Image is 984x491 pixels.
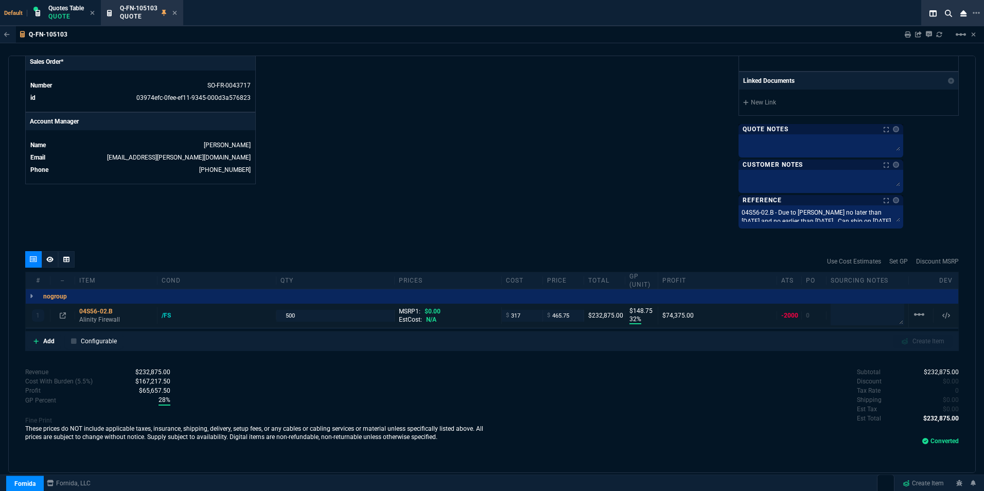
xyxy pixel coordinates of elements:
[26,113,255,130] p: Account Manager
[943,378,959,385] span: 0
[914,414,959,423] p: spec.value
[60,312,66,319] nx-icon: Open In Opposite Panel
[425,308,441,315] span: $0.00
[136,94,251,101] a: 03974efc-0fee-ef11-9345-000d3a576823
[30,152,251,163] tr: undefined
[934,405,959,414] p: spec.value
[30,154,45,161] span: Email
[915,367,959,377] p: spec.value
[126,377,170,386] p: spec.value
[743,125,788,133] p: Quote Notes
[204,142,251,149] a: [PERSON_NAME]
[658,276,777,285] div: Profit
[4,31,10,38] nx-icon: Back to Table
[506,311,509,320] span: $
[30,80,251,91] tr: undefined
[955,387,959,394] span: 0
[30,93,251,103] tr: undefined
[543,276,584,285] div: price
[30,82,52,89] span: Number
[777,276,802,285] div: ATS
[943,406,959,413] span: 0
[276,276,395,285] div: qty
[207,82,251,89] a: SO-FR-0043717
[971,30,976,39] a: Hide Workbench
[135,378,170,385] span: Cost With Burden (5.5%)
[584,276,625,285] div: Total
[399,307,497,315] div: MSRP1:
[743,98,954,107] a: New Link
[857,377,882,386] p: undefined
[129,386,170,395] p: spec.value
[4,10,27,16] span: Default
[662,311,772,320] div: $74,375.00
[943,396,959,404] span: 0
[802,276,827,285] div: PO
[857,405,877,414] p: undefined
[857,367,881,377] p: undefined
[30,165,251,175] tr: undefined
[955,28,967,41] mat-icon: Example home icon
[973,8,980,18] nx-icon: Open New Tab
[120,12,157,21] p: Quote
[79,315,153,324] p: Alinity Firewall
[25,396,56,405] p: With Burden (5.5%)
[743,76,795,85] p: Linked Documents
[924,369,959,376] span: 232875
[492,436,959,446] p: Converted
[159,395,170,406] span: With Burden (5.5%)
[806,312,810,319] span: 0
[941,7,956,20] nx-icon: Search
[629,315,641,324] p: 32%
[913,308,925,321] mat-icon: Example home icon
[25,425,492,441] p: These prices do NOT include applicable taxes, insurance, shipping, delivery, setup fees, or any c...
[625,272,658,289] div: GP (unit)
[502,276,543,285] div: cost
[925,7,941,20] nx-icon: Split Panels
[25,377,93,386] p: Cost With Burden (5.5%)
[79,307,153,315] div: 04S56-02.B
[157,276,276,285] div: cond
[857,395,882,405] p: undefined
[399,315,497,324] div: EstCost:
[162,311,181,320] div: /FS
[899,476,948,491] a: Create Item
[781,312,798,319] span: -2000
[107,154,251,161] a: [EMAIL_ADDRESS][PERSON_NAME][DOMAIN_NAME]
[827,276,909,285] div: Sourcing Notes
[889,257,908,266] a: Set GP
[395,276,502,285] div: prices
[25,367,48,377] p: Revenue
[149,395,170,406] p: spec.value
[30,142,46,149] span: Name
[48,5,84,12] span: Quotes Table
[934,276,958,285] div: dev
[90,9,95,17] nx-icon: Close Tab
[923,415,959,422] span: 232875
[588,311,621,320] div: $232,875.00
[29,30,67,39] p: Q-FN-105103
[135,369,170,376] span: Revenue
[172,9,177,17] nx-icon: Close Tab
[25,386,41,395] p: With Burden (5.5%)
[43,337,55,346] p: Add
[139,387,170,394] span: With Burden (5.5%)
[629,307,654,315] p: $148.75
[44,479,94,488] a: msbcCompanyName
[30,140,251,150] tr: undefined
[43,292,67,301] p: nogroup
[946,386,959,395] p: spec.value
[934,395,959,405] p: spec.value
[743,161,803,169] p: Customer Notes
[426,316,436,323] span: N/A
[30,94,36,101] span: id
[26,276,50,285] div: #
[827,257,881,266] a: Use Cost Estimates
[743,196,782,204] p: Reference
[120,5,157,12] span: Q-FN-105103
[934,377,959,386] p: spec.value
[126,367,170,377] p: spec.value
[199,166,251,173] a: 4694765219
[36,311,40,320] p: 1
[75,276,157,285] div: Item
